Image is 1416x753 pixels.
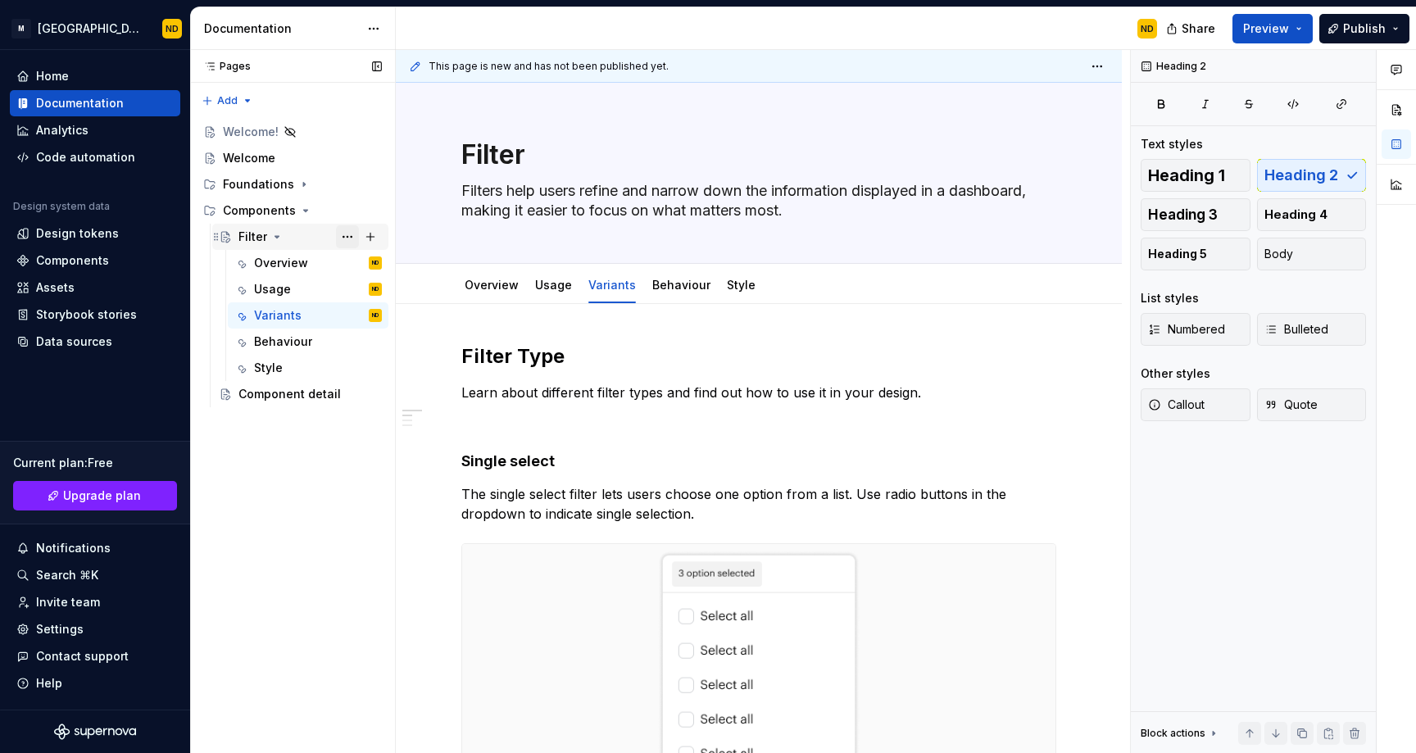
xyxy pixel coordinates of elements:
span: Heading 3 [1148,206,1218,223]
div: [GEOGRAPHIC_DATA] [38,20,143,37]
a: Variants [588,278,636,292]
textarea: Filter [458,135,1053,175]
a: Component detail [212,381,388,407]
div: Storybook stories [36,306,137,323]
button: Body [1257,238,1367,270]
a: Filter [212,224,388,250]
span: Body [1264,246,1293,262]
div: Settings [36,621,84,637]
button: Callout [1141,388,1250,421]
div: List styles [1141,290,1199,306]
button: Publish [1319,14,1409,43]
p: The single select filter lets users choose one option from a list. Use radio buttons in the dropd... [461,484,1056,524]
div: Block actions [1141,722,1220,745]
button: Quote [1257,388,1367,421]
button: Preview [1232,14,1313,43]
div: Usage [254,281,291,297]
div: Foundations [197,171,388,197]
div: Style [254,360,283,376]
span: Bulleted [1264,321,1328,338]
div: Variants [582,267,642,302]
div: Invite team [36,594,100,610]
span: This page is new and has not been published yet. [429,60,669,73]
a: Components [10,247,180,274]
a: Data sources [10,329,180,355]
span: Preview [1243,20,1289,37]
div: Components [197,197,388,224]
a: Invite team [10,589,180,615]
a: Documentation [10,90,180,116]
button: M[GEOGRAPHIC_DATA]ND [3,11,187,46]
div: ND [372,307,379,324]
div: Components [223,202,296,219]
button: Heading 3 [1141,198,1250,231]
a: Style [228,355,388,381]
h4: Single select [461,451,1056,471]
div: ND [372,255,379,271]
div: ND [1141,22,1154,35]
a: Upgrade plan [13,481,177,510]
a: Usage [535,278,572,292]
button: Contact support [10,643,180,669]
a: UsageND [228,276,388,302]
span: Callout [1148,397,1205,413]
div: Welcome! [223,124,279,140]
a: VariantsND [228,302,388,329]
div: Component detail [238,386,341,402]
div: Usage [529,267,579,302]
div: Contact support [36,648,129,665]
div: Overview [254,255,308,271]
span: Numbered [1148,321,1225,338]
div: Documentation [36,95,124,111]
a: Behaviour [228,329,388,355]
span: Heading 1 [1148,167,1225,184]
button: Add [197,89,258,112]
svg: Supernova Logo [54,724,136,740]
button: Search ⌘K [10,562,180,588]
span: Publish [1343,20,1386,37]
button: Bulleted [1257,313,1367,346]
button: Notifications [10,535,180,561]
div: Block actions [1141,727,1205,740]
div: M [11,19,31,39]
button: Help [10,670,180,696]
div: Components [36,252,109,269]
div: Variants [254,307,302,324]
a: Design tokens [10,220,180,247]
div: Current plan : Free [13,455,177,471]
div: Code automation [36,149,135,166]
div: Style [720,267,762,302]
div: Overview [458,267,525,302]
div: Home [36,68,69,84]
div: Design system data [13,200,110,213]
h2: Filter Type [461,343,1056,370]
div: ND [372,281,379,297]
a: Welcome! [197,119,388,145]
span: Heading 5 [1148,246,1207,262]
textarea: Filters help users refine and narrow down the information displayed in a dashboard, making it eas... [458,178,1053,224]
a: Style [727,278,756,292]
div: Filter [238,229,267,245]
a: Code automation [10,144,180,170]
button: Heading 1 [1141,159,1250,192]
div: Behaviour [646,267,717,302]
div: Help [36,675,62,692]
p: Learn about different filter types and find out how to use it in your design. [461,383,1056,402]
div: Pages [197,60,251,73]
button: Share [1158,14,1226,43]
div: Data sources [36,333,112,350]
a: Assets [10,274,180,301]
div: Documentation [204,20,359,37]
a: Welcome [197,145,388,171]
span: Share [1182,20,1215,37]
span: Upgrade plan [63,488,141,504]
button: Numbered [1141,313,1250,346]
span: Add [217,94,238,107]
button: Heading 5 [1141,238,1250,270]
a: Overview [465,278,519,292]
div: Design tokens [36,225,119,242]
a: Settings [10,616,180,642]
button: Heading 4 [1257,198,1367,231]
div: Page tree [197,119,388,407]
